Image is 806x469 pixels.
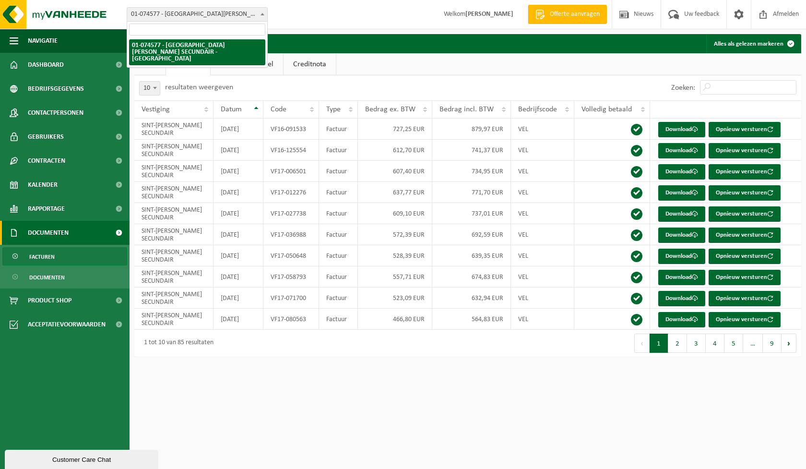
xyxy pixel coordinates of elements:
span: Bedrijfsgegevens [28,77,84,101]
td: [DATE] [213,245,264,266]
button: 2 [668,334,687,353]
button: 5 [724,334,743,353]
td: VEL [511,161,574,182]
td: [DATE] [213,182,264,203]
span: Offerte aanvragen [547,10,602,19]
td: 741,37 EUR [432,140,511,161]
td: [DATE] [213,288,264,309]
li: 01-074577 - [GEOGRAPHIC_DATA][PERSON_NAME] SECUNDAIR - [GEOGRAPHIC_DATA] [129,39,265,65]
td: 528,39 EUR [358,245,432,266]
span: 10 [139,81,160,96]
button: 1 [650,334,668,353]
td: VEL [511,288,574,309]
label: resultaten weergeven [165,84,233,91]
span: Gebruikers [28,125,64,149]
td: Factuur [319,309,357,330]
td: Factuur [319,288,357,309]
td: VF17-080563 [263,309,319,330]
td: 609,10 EUR [358,203,432,224]
a: Download [658,206,705,222]
td: VEL [511,140,574,161]
td: VEL [511,182,574,203]
td: [DATE] [213,224,264,245]
a: Documenten [2,268,127,286]
td: SINT-[PERSON_NAME] SECUNDAIR [134,224,213,245]
iframe: chat widget [5,448,160,469]
td: 879,97 EUR [432,119,511,140]
td: 523,09 EUR [358,288,432,309]
button: 9 [763,334,782,353]
td: VEL [511,203,574,224]
td: SINT-[PERSON_NAME] SECUNDAIR [134,161,213,182]
td: SINT-[PERSON_NAME] SECUNDAIR [134,266,213,288]
td: 771,70 EUR [432,182,511,203]
td: 734,95 EUR [432,161,511,182]
a: Facturen [2,247,127,265]
span: Vestiging [142,106,170,113]
span: … [743,334,763,353]
td: Factuur [319,224,357,245]
span: 01-074577 - SINT-LEO SECUNDAIR - BRUGGE [127,7,268,22]
a: Download [658,228,705,243]
button: Next [782,334,796,353]
td: 737,01 EUR [432,203,511,224]
td: 727,25 EUR [358,119,432,140]
button: Opnieuw versturen [709,164,781,180]
span: Bedrag ex. BTW [365,106,415,113]
a: Download [658,249,705,264]
span: Acceptatievoorwaarden [28,313,106,337]
span: Bedrag incl. BTW [439,106,494,113]
button: Opnieuw versturen [709,185,781,201]
td: [DATE] [213,309,264,330]
td: VEL [511,266,574,288]
button: Opnieuw versturen [709,312,781,327]
button: Opnieuw versturen [709,143,781,158]
a: Creditnota [284,53,336,75]
td: Factuur [319,161,357,182]
td: VEL [511,309,574,330]
span: Kalender [28,173,58,197]
span: Bedrijfscode [518,106,557,113]
td: VF16-125554 [263,140,319,161]
span: 01-074577 - SINT-LEO SECUNDAIR - BRUGGE [127,8,267,21]
td: 466,80 EUR [358,309,432,330]
button: 4 [706,334,724,353]
td: VF17-050648 [263,245,319,266]
button: 3 [687,334,706,353]
a: Download [658,312,705,327]
td: SINT-[PERSON_NAME] SECUNDAIR [134,182,213,203]
span: Facturen [29,248,55,266]
td: VF17-071700 [263,288,319,309]
span: Product Shop [28,289,71,313]
span: Type [326,106,341,113]
span: Documenten [28,221,69,245]
td: VEL [511,245,574,266]
span: Volledig betaald [581,106,632,113]
a: Download [658,185,705,201]
td: [DATE] [213,140,264,161]
span: Datum [221,106,242,113]
td: VF17-027738 [263,203,319,224]
button: Opnieuw versturen [709,122,781,137]
td: Factuur [319,140,357,161]
td: VEL [511,119,574,140]
button: Opnieuw versturen [709,291,781,306]
span: Dashboard [28,53,64,77]
td: 637,77 EUR [358,182,432,203]
a: Download [658,164,705,180]
span: Contactpersonen [28,101,83,125]
button: Previous [634,334,650,353]
td: [DATE] [213,266,264,288]
td: SINT-[PERSON_NAME] SECUNDAIR [134,245,213,266]
span: 10 [140,82,160,95]
td: SINT-[PERSON_NAME] SECUNDAIR [134,203,213,224]
button: Opnieuw versturen [709,249,781,264]
td: [DATE] [213,203,264,224]
td: Factuur [319,266,357,288]
button: Alles als gelezen markeren [706,34,800,53]
button: Opnieuw versturen [709,270,781,285]
td: 612,70 EUR [358,140,432,161]
a: Download [658,143,705,158]
td: Factuur [319,245,357,266]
